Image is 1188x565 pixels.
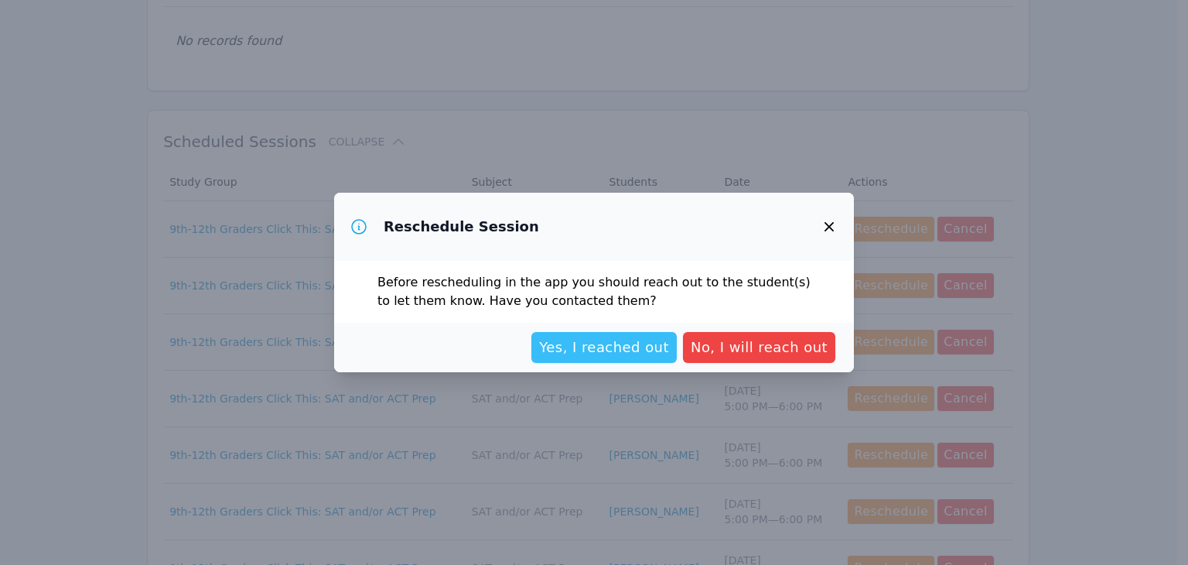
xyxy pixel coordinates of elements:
[683,332,835,363] button: No, I will reach out
[384,217,539,236] h3: Reschedule Session
[531,332,677,363] button: Yes, I reached out
[539,337,669,358] span: Yes, I reached out
[377,273,811,310] p: Before rescheduling in the app you should reach out to the student(s) to let them know. Have you ...
[691,337,828,358] span: No, I will reach out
